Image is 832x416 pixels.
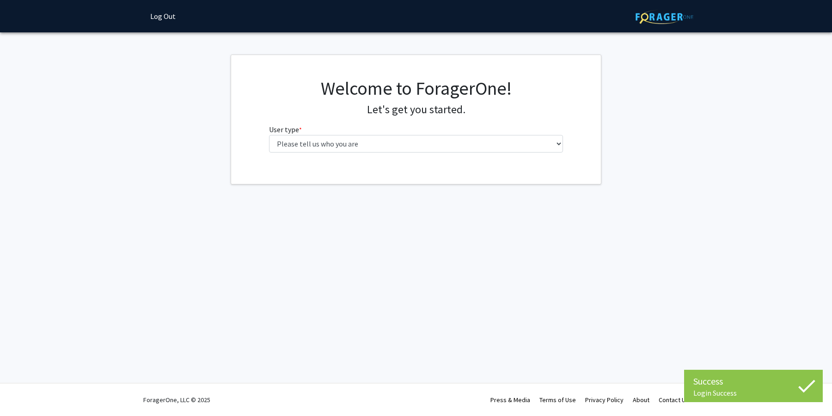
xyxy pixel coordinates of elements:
[269,77,563,99] h1: Welcome to ForagerOne!
[693,388,814,398] div: Login Success
[269,124,302,135] label: User type
[269,103,563,116] h4: Let's get you started.
[539,396,576,404] a: Terms of Use
[490,396,530,404] a: Press & Media
[143,384,210,416] div: ForagerOne, LLC © 2025
[633,396,649,404] a: About
[636,10,693,24] img: ForagerOne Logo
[693,374,814,388] div: Success
[659,396,689,404] a: Contact Us
[585,396,624,404] a: Privacy Policy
